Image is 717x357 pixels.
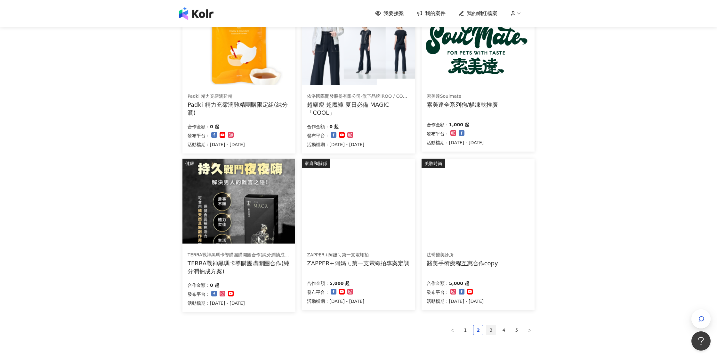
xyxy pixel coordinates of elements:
[422,159,534,244] img: 眼袋、隆鼻、隆乳、抽脂、墊下巴
[307,279,329,287] p: 合作金額：
[427,252,498,258] div: 法喬醫美診所
[427,259,498,267] div: 醫美手術療程互惠合作copy
[422,159,445,168] div: 美妝時尚
[188,290,210,298] p: 發布平台：
[179,7,213,20] img: logo
[449,279,469,287] p: 5,000 起
[447,325,458,335] button: left
[417,10,446,17] a: 我的案件
[461,325,470,335] a: 1
[427,93,498,100] div: 索美達Soulmate
[473,325,483,335] li: 2
[210,281,219,289] p: 0 起
[329,123,339,130] p: 0 起
[188,281,210,289] p: 合作金額：
[467,10,497,17] span: 我的網紅檔案
[528,328,531,332] span: right
[307,259,409,267] div: ZAPPER+阿媽ㄟ第一支電蠅拍專案定調
[427,121,449,129] p: 合作金額：
[307,93,409,100] div: 依洛國際開發股份有限公司-旗下品牌iROO / COZY PUNCH
[375,10,404,17] a: 我要接案
[302,159,330,168] div: 家庭和關係
[182,159,197,168] div: 健康
[188,123,210,130] p: 合作金額：
[427,101,498,109] div: 索美達全系列狗/貓凍乾推廣
[307,101,410,117] div: 超顯瘦 超魔褲 夏日必備 MAGIC「COOL」
[458,10,497,17] a: 我的網紅檔案
[210,123,219,130] p: 0 起
[188,141,245,148] p: 活動檔期：[DATE] - [DATE]
[512,325,521,335] a: 5
[473,325,483,335] a: 2
[449,121,469,129] p: 1,000 起
[307,252,409,258] div: ZAPPER+阿嬤ㄟ第一支電蠅拍
[427,297,484,305] p: 活動檔期：[DATE] - [DATE]
[307,123,329,130] p: 合作金額：
[307,141,364,148] p: 活動檔期：[DATE] - [DATE]
[691,331,711,351] iframe: Help Scout Beacon - Open
[427,139,484,146] p: 活動檔期：[DATE] - [DATE]
[447,325,458,335] li: Previous Page
[427,130,449,137] p: 發布平台：
[307,297,364,305] p: 活動檔期：[DATE] - [DATE]
[427,279,449,287] p: 合作金額：
[188,259,290,275] div: TERRA戰神黑瑪卡導購團購開團合作(純分潤抽成方案)
[451,328,455,332] span: left
[427,288,449,296] p: 發布平台：
[307,132,329,139] p: 發布平台：
[460,325,471,335] li: 1
[182,159,295,244] img: TERRA戰神黑瑪卡
[329,279,350,287] p: 5,000 起
[486,325,496,335] a: 3
[307,288,329,296] p: 發布平台：
[302,159,415,244] img: ZAPPER+阿媽ㄟ第一支電蠅拍專案定調
[188,132,210,139] p: 發布平台：
[425,10,446,17] span: 我的案件
[188,299,245,307] p: 活動檔期：[DATE] - [DATE]
[524,325,535,335] button: right
[188,93,290,100] div: Padki 精力充霈滴雞精
[383,10,404,17] span: 我要接案
[524,325,535,335] li: Next Page
[188,101,290,117] div: Padki 精力充霈滴雞精團購限定組(純分潤)
[188,252,290,258] div: TERRA戰神黑瑪卡導購團購開團合作(純分潤抽成方案)
[499,325,509,335] a: 4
